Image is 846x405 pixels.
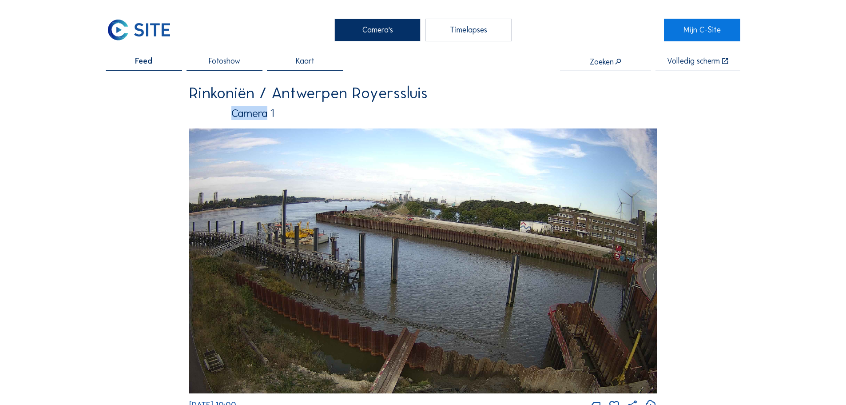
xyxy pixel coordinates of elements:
[106,19,172,41] img: C-SITE Logo
[189,108,657,119] div: Camera 1
[135,57,152,65] span: Feed
[209,57,240,65] span: Fotoshow
[664,19,740,41] a: Mijn C-Site
[189,128,657,393] img: Image
[425,19,512,41] div: Timelapses
[334,19,421,41] div: Camera's
[667,57,720,66] div: Volledig scherm
[106,19,182,41] a: C-SITE Logo
[296,57,314,65] span: Kaart
[189,85,657,101] div: Rinkoniën / Antwerpen Royerssluis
